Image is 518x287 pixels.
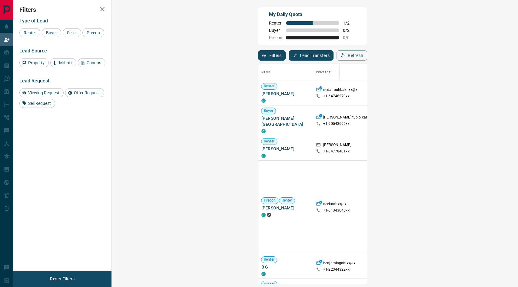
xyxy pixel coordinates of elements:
div: condos.ca [261,213,266,217]
span: Buyer [269,28,282,33]
p: +1- 90543695xx [323,121,350,126]
div: Precon [82,28,104,37]
div: Name [258,64,313,81]
span: Renter [22,30,38,35]
div: Offer Request [65,88,104,97]
div: condos.ca [261,98,266,103]
p: [PERSON_NAME] [323,142,351,149]
span: Viewing Request [26,90,61,95]
button: Reset Filters [46,274,78,284]
div: Sell Request [19,99,55,108]
span: B G [261,264,310,270]
div: Contact [316,64,330,81]
span: Buyer [261,108,276,113]
div: Condos [78,58,105,67]
p: +1- 64778401xx [323,149,350,154]
p: benjamingahixx@x [323,261,355,267]
span: Precon [269,35,282,40]
div: condos.ca [261,154,266,158]
span: Renter [261,282,277,287]
p: +1- 64748270xx [323,94,350,99]
button: Refresh [337,50,367,61]
p: [PERSON_NAME].tubio.canaxx@x [323,115,379,121]
span: 0 / 2 [343,28,356,33]
div: Contact [313,64,361,81]
span: Precon [85,30,102,35]
span: Renter [261,139,277,144]
h2: Filters [19,6,105,13]
div: MrLoft [50,58,76,67]
span: MrLoft [57,60,74,65]
div: condos.ca [261,129,266,133]
span: [PERSON_NAME] [261,91,310,97]
div: Buyer [42,28,61,37]
div: Viewing Request [19,88,64,97]
span: Property [26,60,47,65]
div: Property [19,58,49,67]
button: Lead Transfers [289,50,334,61]
span: Type of Lead [19,18,48,24]
button: Filters [258,50,286,61]
div: Seller [63,28,81,37]
div: Name [261,64,271,81]
p: My Daily Quota [269,11,356,18]
span: [PERSON_NAME] [261,205,310,211]
p: neekaahxx@x [323,202,346,208]
span: Condos [85,60,103,65]
span: [PERSON_NAME] [GEOGRAPHIC_DATA] [261,115,310,127]
span: [PERSON_NAME] [261,146,310,152]
div: mrloft.ca [267,213,271,217]
span: Renter [269,21,282,25]
p: +1- 61343046xx [323,208,350,213]
span: 0 / 0 [343,35,356,40]
span: Renter [279,198,295,203]
div: Renter [19,28,40,37]
span: Seller [65,30,79,35]
span: Renter [261,84,277,89]
span: Lead Request [19,78,49,84]
span: Lead Source [19,48,47,54]
span: Precon [261,198,278,203]
span: Offer Request [72,90,102,95]
span: Sell Request [26,101,53,106]
p: +1- 22344322xx [323,267,350,272]
div: condos.ca [261,272,266,276]
span: Renter [261,257,277,262]
p: neda.rouhbakhxx@x [323,87,357,94]
span: 1 / 2 [343,21,356,25]
span: Buyer [44,30,59,35]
